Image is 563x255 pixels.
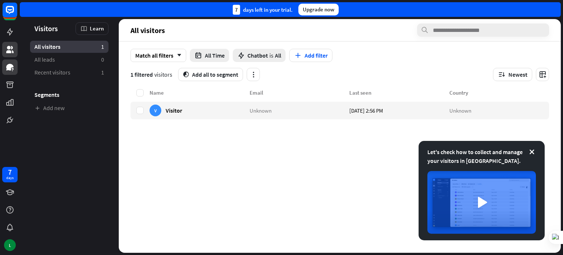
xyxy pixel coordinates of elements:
[90,25,104,32] span: Learn
[130,49,186,62] div: Match all filters
[130,71,153,78] span: 1 filtered
[233,5,240,15] div: 7
[178,68,243,81] button: segmentAdd all to segment
[150,105,161,116] div: V
[154,71,172,78] span: visitors
[298,4,339,15] div: Upgrade now
[34,69,70,76] span: Recent visitors
[34,56,55,63] span: All leads
[493,68,532,81] button: Newest
[30,54,108,66] a: All leads 0
[30,91,108,98] h3: Segments
[427,147,536,165] div: Let's check how to collect and manage your visitors in [GEOGRAPHIC_DATA].
[349,107,383,114] span: [DATE] 2:56 PM
[427,171,536,234] img: image
[275,52,281,59] span: All
[449,89,549,96] div: Country
[349,89,449,96] div: Last seen
[150,89,250,96] div: Name
[233,5,292,15] div: days left in your trial.
[183,72,189,77] i: segment
[34,43,60,51] span: All visitors
[6,175,14,181] div: days
[190,49,229,62] button: All Time
[449,107,471,114] span: Unknown
[130,26,165,34] span: All visitors
[173,53,181,58] i: arrow_down
[30,66,108,79] a: Recent visitors 1
[101,69,104,76] aside: 1
[289,49,332,62] button: Add filter
[30,102,108,114] a: Add new
[166,107,182,114] span: Visitor
[101,56,104,63] aside: 0
[8,169,12,175] div: 7
[4,239,16,251] div: L
[34,24,58,33] span: Visitors
[269,52,273,59] span: is
[6,3,28,25] button: Open LiveChat chat widget
[101,43,104,51] aside: 1
[247,52,268,59] span: Chatbot
[250,89,350,96] div: Email
[2,167,18,182] a: 7 days
[250,107,272,114] span: Unknown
